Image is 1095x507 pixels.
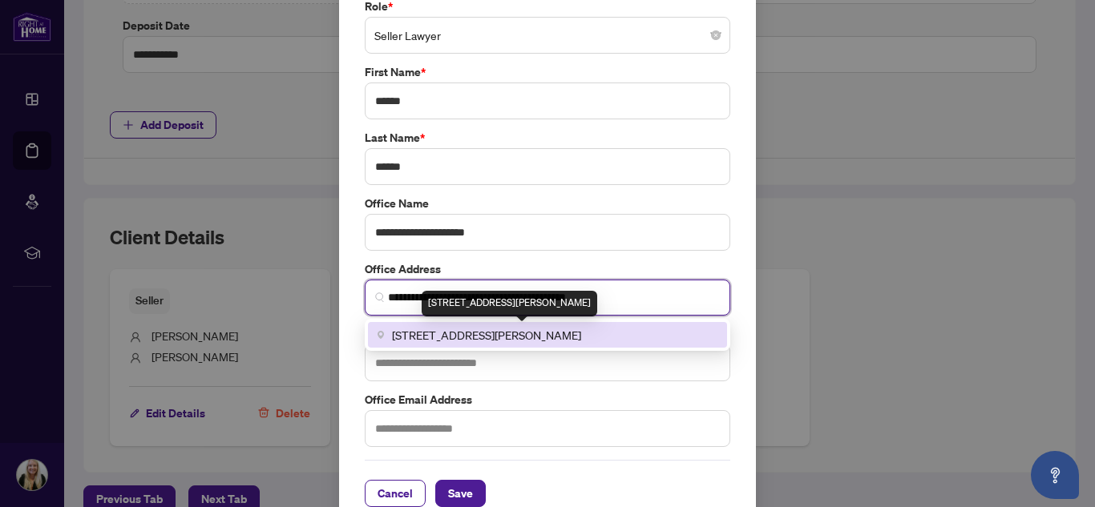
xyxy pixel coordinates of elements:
label: First Name [365,63,730,81]
span: close-circle [711,30,721,40]
span: Save [448,481,473,506]
label: Office Email Address [365,391,730,408]
span: Seller Lawyer [374,20,721,50]
span: Cancel [378,481,413,506]
button: Open asap [1031,451,1079,499]
img: search_icon [375,292,385,302]
button: Save [435,480,486,507]
span: [STREET_ADDRESS][PERSON_NAME] [392,326,581,344]
button: Cancel [365,480,426,507]
label: Office Name [365,195,730,212]
div: [STREET_ADDRESS][PERSON_NAME] [422,291,597,316]
label: Last Name [365,129,730,147]
label: Office Address [365,260,730,278]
